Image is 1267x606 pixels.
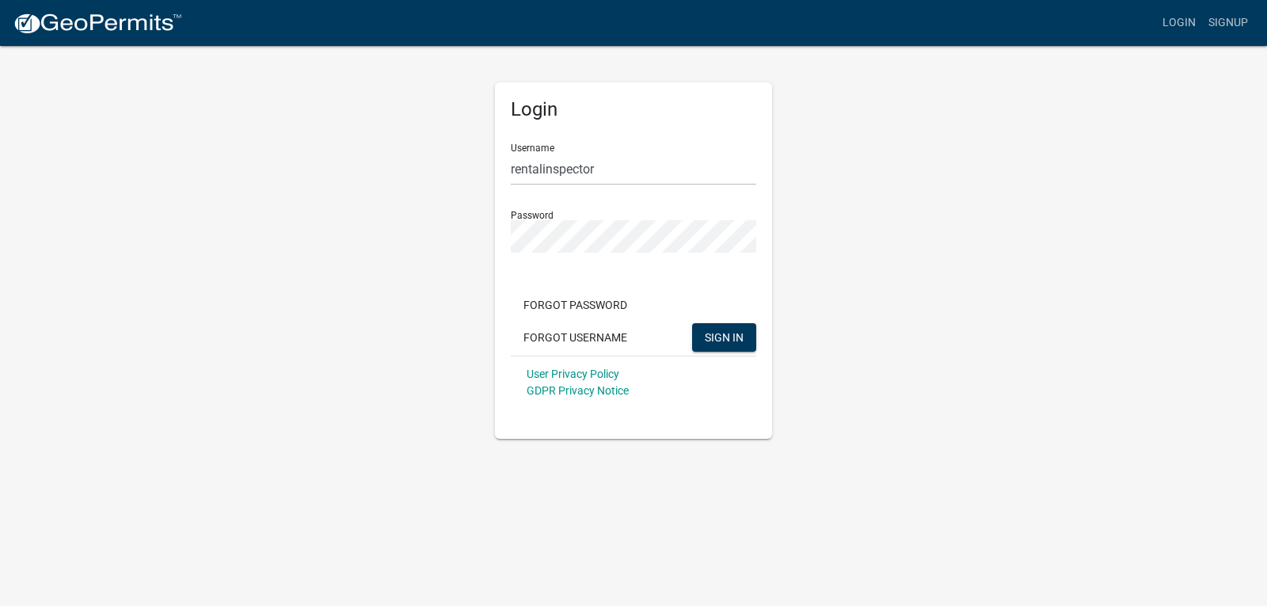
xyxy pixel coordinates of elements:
a: Signup [1202,8,1254,38]
button: Forgot Password [511,291,640,319]
span: SIGN IN [705,330,744,343]
h5: Login [511,98,756,121]
a: Login [1156,8,1202,38]
a: GDPR Privacy Notice [527,384,629,397]
button: Forgot Username [511,323,640,352]
button: SIGN IN [692,323,756,352]
a: User Privacy Policy [527,368,619,380]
